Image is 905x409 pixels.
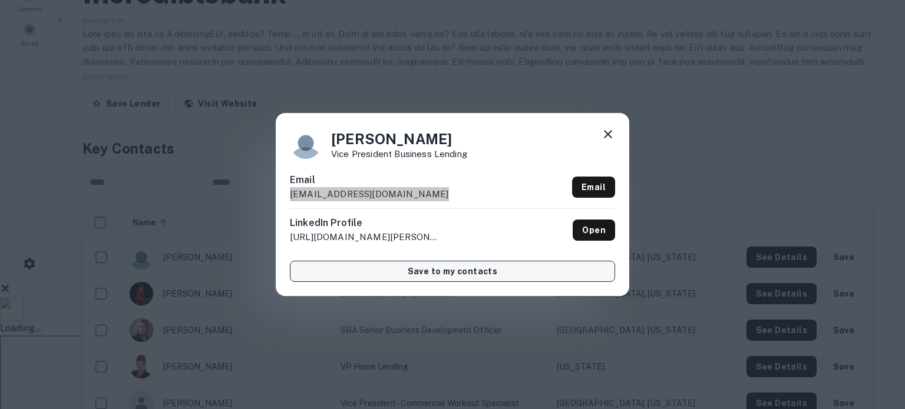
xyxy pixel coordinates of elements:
[290,216,437,230] h6: LinkedIn Profile
[290,187,449,201] p: [EMAIL_ADDRESS][DOMAIN_NAME]
[331,128,467,149] h4: [PERSON_NAME]
[290,261,615,282] button: Save to my contacts
[290,127,322,159] img: 9c8pery4andzj6ohjkjp54ma2
[331,149,467,158] p: Vice President Business Lending
[290,230,437,244] p: [URL][DOMAIN_NAME][PERSON_NAME]
[290,173,449,187] h6: Email
[846,315,905,371] iframe: Chat Widget
[572,177,615,198] a: Email
[573,220,615,241] a: Open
